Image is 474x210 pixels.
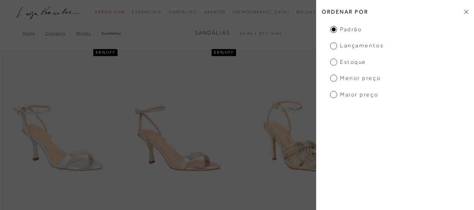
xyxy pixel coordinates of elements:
[169,6,197,19] a: categoryNavScreenReaderText
[45,31,76,36] a: Categoria
[296,6,316,19] a: categoryNavScreenReaderText
[95,9,125,14] span: Verão Viva
[330,42,383,49] span: Lançamentos
[296,9,316,14] span: Bolsas
[330,74,381,82] span: Menor preço
[95,50,106,55] strong: 30%
[225,50,234,55] span: OFF
[169,9,197,14] span: Sandálias
[240,31,283,36] span: 24 de 1.012 itens
[233,9,289,14] span: [DEMOGRAPHIC_DATA]
[23,31,45,36] a: Home
[330,58,366,66] span: Estoque
[330,91,378,99] span: Maior preço
[106,50,115,55] span: OFF
[204,9,226,14] span: Sapatos
[316,4,474,20] h2: Ordenar por
[330,26,362,33] span: Padrão
[233,6,289,19] a: noSubCategoriesText
[95,6,125,19] a: categoryNavScreenReaderText
[101,31,121,36] a: Sandálias
[214,50,225,55] strong: 30%
[132,9,161,14] span: Essenciais
[76,31,102,36] a: Modelo
[204,6,226,19] a: categoryNavScreenReaderText
[195,30,230,36] span: Sandálias
[132,6,161,19] a: categoryNavScreenReaderText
